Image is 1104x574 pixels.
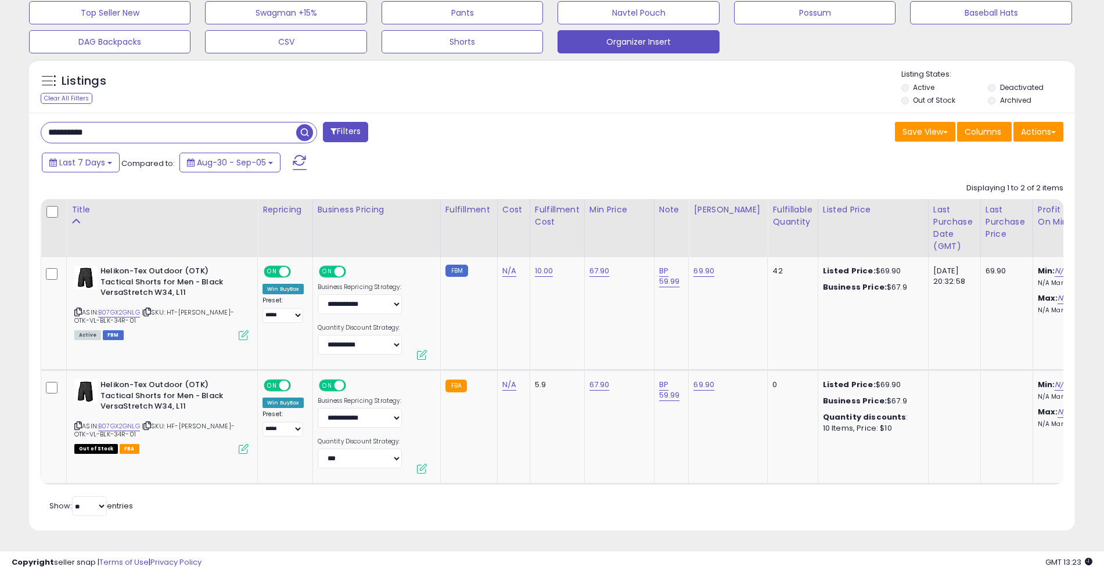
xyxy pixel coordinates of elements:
div: $67.9 [823,282,919,293]
div: Fulfillment Cost [535,204,580,228]
span: Last 7 Days [59,157,105,168]
b: Listed Price: [823,379,876,390]
span: OFF [289,267,308,277]
button: Shorts [382,30,543,53]
button: Pants [382,1,543,24]
span: All listings currently available for purchase on Amazon [74,330,101,340]
a: 67.90 [589,379,610,391]
button: Baseball Hats [910,1,1071,24]
button: Columns [957,122,1012,142]
a: BP 59.99 [659,379,680,401]
span: Compared to: [121,158,175,169]
div: [DATE] 20:32:58 [933,266,972,287]
a: N/A [502,265,516,277]
div: Win BuyBox [262,398,304,408]
img: 31MPfcROuuL._SL40_.jpg [74,266,98,289]
div: Title [71,204,253,216]
a: 67.90 [589,265,610,277]
span: ON [320,381,335,391]
button: Organizer Insert [558,30,719,53]
b: Listed Price: [823,265,876,276]
button: Aug-30 - Sep-05 [179,153,281,172]
label: Quantity Discount Strategy: [318,324,402,332]
button: Navtel Pouch [558,1,719,24]
a: 69.90 [693,379,714,391]
div: Last Purchase Price [986,204,1028,240]
div: [PERSON_NAME] [693,204,763,216]
label: Quantity Discount Strategy: [318,438,402,446]
div: Repricing [262,204,308,216]
div: 69.90 [986,266,1024,276]
b: Business Price: [823,395,887,406]
label: Business Repricing Strategy: [318,283,402,291]
small: FBM [445,265,468,277]
div: seller snap | | [12,557,202,568]
div: $67.9 [823,396,919,406]
div: $69.90 [823,380,919,390]
button: Swagman +15% [205,1,366,24]
div: Preset: [262,297,304,323]
a: N/A [1055,379,1069,391]
b: Max: [1038,293,1058,304]
div: 10 Items, Price: $10 [823,423,919,434]
span: ON [265,267,279,277]
p: Listing States: [901,69,1075,80]
a: N/A [502,379,516,391]
button: DAG Backpacks [29,30,190,53]
span: ON [265,381,279,391]
a: B07GX2GNLG [98,421,140,431]
a: Privacy Policy [150,557,202,568]
button: Filters [323,122,368,142]
h5: Listings [62,73,106,89]
label: Deactivated [1000,82,1044,92]
span: 2025-09-13 13:23 GMT [1045,557,1092,568]
a: BP 59.99 [659,265,680,287]
a: Terms of Use [99,557,149,568]
a: N/A [1055,265,1069,277]
button: Top Seller New [29,1,190,24]
span: OFF [344,267,362,277]
img: 31MPfcROuuL._SL40_.jpg [74,380,98,403]
label: Business Repricing Strategy: [318,397,402,405]
div: Fulfillable Quantity [772,204,812,228]
div: Listed Price [823,204,923,216]
a: N/A [1058,406,1071,418]
a: N/A [1058,293,1071,304]
div: Fulfillment [445,204,492,216]
span: All listings that are currently out of stock and unavailable for purchase on Amazon [74,444,118,454]
div: Cost [502,204,525,216]
div: 0 [772,380,808,390]
div: ASIN: [74,380,249,453]
span: FBA [120,444,139,454]
strong: Copyright [12,557,54,568]
label: Out of Stock [913,95,955,105]
a: 69.90 [693,265,714,277]
a: 10.00 [535,265,553,277]
div: 5.9 [535,380,576,390]
b: Helikon-Tex Outdoor (OTK) Tactical Shorts for Men - Black VersaStretch W34, L11 [100,380,242,415]
div: $69.90 [823,266,919,276]
b: Max: [1038,406,1058,417]
label: Archived [1000,95,1031,105]
div: 42 [772,266,808,276]
button: Last 7 Days [42,153,120,172]
div: Win BuyBox [262,284,304,294]
span: Show: entries [49,500,133,511]
div: ASIN: [74,266,249,339]
small: FBA [445,380,467,392]
div: : [823,412,919,423]
label: Active [913,82,934,92]
b: Business Price: [823,281,887,293]
span: FBM [103,330,124,340]
a: B07GX2GNLG [98,308,140,317]
span: OFF [344,381,362,391]
div: Note [659,204,684,216]
b: Min: [1038,379,1055,390]
div: Displaying 1 to 2 of 2 items [966,183,1063,194]
span: | SKU: HF-[PERSON_NAME]-OTK-VL-BLK-34R-01 [74,421,235,439]
span: OFF [289,381,308,391]
div: Clear All Filters [41,93,92,104]
b: Min: [1038,265,1055,276]
span: ON [320,267,335,277]
span: Columns [965,126,1001,138]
